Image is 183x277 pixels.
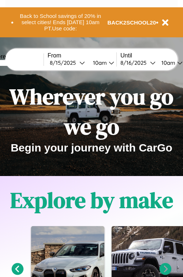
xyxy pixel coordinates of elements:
div: 10am [89,59,109,66]
button: 8/15/2025 [48,59,87,67]
button: 10am [87,59,116,67]
h1: Explore by make [10,185,173,215]
div: 10am [158,59,177,66]
div: 8 / 15 / 2025 [50,59,79,66]
b: BACK2SCHOOL20 [108,19,156,26]
div: 8 / 16 / 2025 [120,59,150,66]
label: From [48,52,116,59]
button: Back to School savings of 20% in select cities! Ends [DATE] 10am PT.Use code: [14,11,108,34]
